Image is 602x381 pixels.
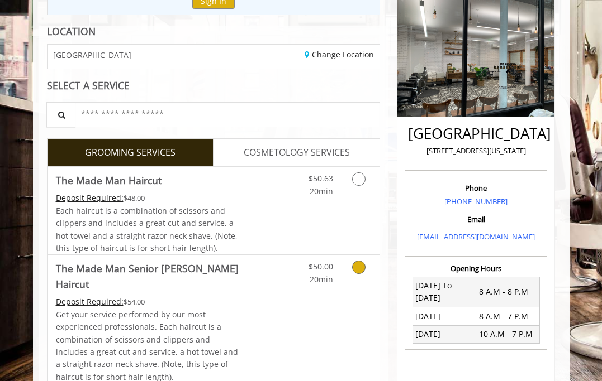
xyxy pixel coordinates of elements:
[309,173,333,184] span: $50.63
[56,192,241,204] div: $48.00
[408,215,544,223] h3: Email
[305,49,374,60] a: Change Location
[53,51,131,59] span: [GEOGRAPHIC_DATA]
[444,196,508,206] a: [PHONE_NUMBER]
[310,186,333,196] span: 20min
[405,264,547,272] h3: Opening Hours
[56,205,238,253] span: Each haircut is a combination of scissors and clippers and includes a great cut and service, a ho...
[56,192,124,203] span: This service needs some Advance to be paid before we block your appointment
[413,307,476,325] td: [DATE]
[56,296,124,307] span: This service needs some Advance to be paid before we block your appointment
[56,296,241,308] div: $54.00
[476,307,539,325] td: 8 A.M - 7 P.M
[56,172,162,188] b: The Made Man Haircut
[47,25,96,38] b: LOCATION
[56,261,241,292] b: The Made Man Senior [PERSON_NAME] Haircut
[408,184,544,192] h3: Phone
[476,277,539,307] td: 8 A.M - 8 P.M
[310,274,333,284] span: 20min
[47,80,381,91] div: SELECT A SERVICE
[46,102,75,127] button: Service Search
[244,146,350,160] span: COSMETOLOGY SERVICES
[408,145,544,157] p: [STREET_ADDRESS][US_STATE]
[408,126,544,142] h2: [GEOGRAPHIC_DATA]
[309,261,333,272] span: $50.00
[85,146,176,160] span: GROOMING SERVICES
[476,325,539,343] td: 10 A.M - 7 P.M
[417,232,535,242] a: [EMAIL_ADDRESS][DOMAIN_NAME]
[413,325,476,343] td: [DATE]
[413,277,476,307] td: [DATE] To [DATE]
